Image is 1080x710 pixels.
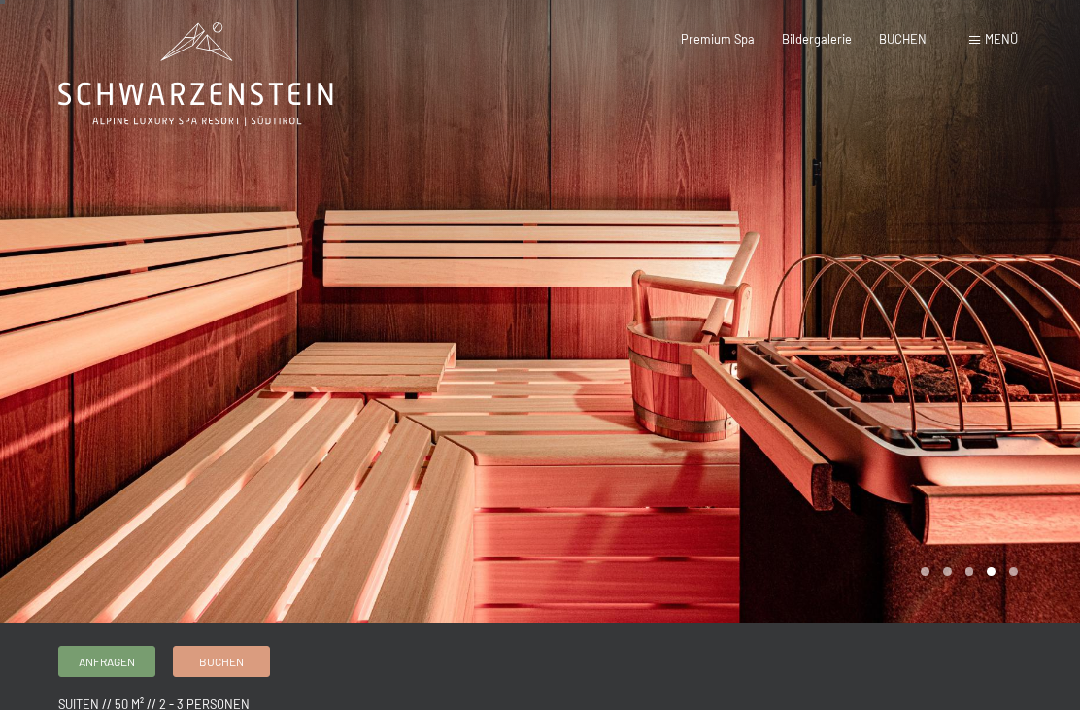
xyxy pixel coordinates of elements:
a: Bildergalerie [782,31,852,47]
a: BUCHEN [879,31,927,47]
span: Buchen [199,654,244,670]
span: Menü [985,31,1018,47]
a: Anfragen [59,647,154,676]
a: Premium Spa [681,31,755,47]
span: Anfragen [79,654,135,670]
a: Buchen [174,647,269,676]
